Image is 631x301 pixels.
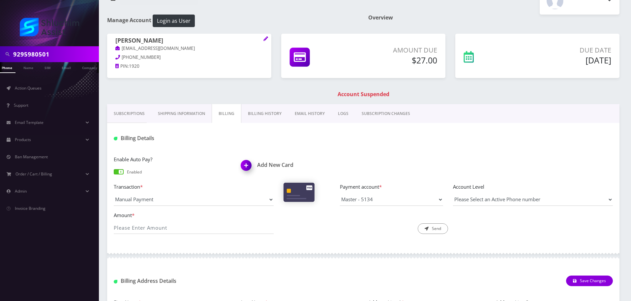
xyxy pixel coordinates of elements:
button: Login as User [153,15,195,27]
h5: $27.00 [355,55,437,65]
span: [PHONE_NUMBER] [122,54,161,60]
label: Amount [114,211,274,219]
a: EMAIL HISTORY [288,104,331,123]
a: Add New CardAdd New Card [241,162,358,168]
h5: [DATE] [516,55,611,65]
span: Order / Cart / Billing [15,171,52,177]
img: Shluchim Assist [20,18,79,36]
span: Action Queues [15,85,42,91]
a: Email [58,62,74,72]
span: Support [14,102,28,108]
p: Enabled [127,169,142,175]
a: SUBSCRIPTION CHANGES [355,104,417,123]
a: Name [20,62,37,72]
span: 1920 [129,63,139,69]
a: SIM [41,62,54,72]
h1: Billing Address Details [114,278,274,284]
p: Amount Due [355,45,437,55]
a: [EMAIL_ADDRESS][DOMAIN_NAME] [115,45,195,52]
a: Login as User [151,17,195,24]
span: Invoice Branding [15,206,45,211]
h1: Billing Details [114,135,274,141]
label: Payment account [340,183,443,191]
h1: Account Suspended [109,91,618,97]
img: Billing Details [114,137,117,140]
button: Send [418,223,448,234]
span: Ban Management [15,154,48,160]
label: Account Level [453,183,613,191]
h1: [PERSON_NAME] [115,37,263,45]
img: Add New Card [238,158,257,177]
a: LOGS [331,104,355,123]
label: Enable Auto Pay? [114,156,231,163]
span: Products [15,137,31,142]
h1: Add New Card [241,162,358,168]
label: Transaction [114,183,274,191]
a: Shipping Information [151,104,212,123]
h1: Overview [368,15,619,21]
span: Email Template [15,120,44,125]
a: PIN: [115,63,129,70]
p: Due Date [516,45,611,55]
img: Billing Address Detail [114,280,117,283]
a: Company [79,62,101,72]
a: Subscriptions [107,104,151,123]
h1: Manage Account [107,15,358,27]
input: Please Enter Amount [114,221,274,234]
img: Cards [284,183,315,202]
a: Billing [212,104,241,123]
span: Admin [15,188,27,194]
input: Search in Company [13,48,97,60]
button: Save Changes [566,276,613,286]
a: Billing History [241,104,288,123]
